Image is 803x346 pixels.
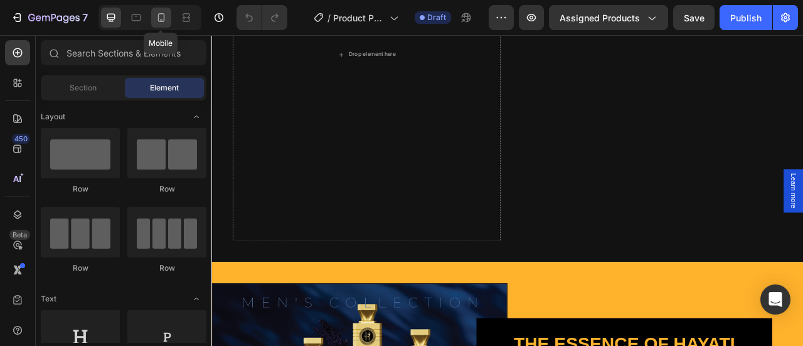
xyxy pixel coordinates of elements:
[186,107,206,127] span: Toggle open
[41,111,65,122] span: Layout
[127,183,206,195] div: Row
[9,230,30,240] div: Beta
[70,82,97,94] span: Section
[427,12,446,23] span: Draft
[41,293,56,305] span: Text
[174,20,234,29] div: Drop element here
[327,11,331,24] span: /
[237,5,287,30] div: Undo/Redo
[127,262,206,274] div: Row
[333,11,385,24] span: Product Page - [DATE] 00:44:31 Current
[549,5,668,30] button: Assigned Products
[760,284,790,315] div: Open Intercom Messenger
[730,11,762,24] div: Publish
[41,262,120,274] div: Row
[734,175,747,220] span: Learn more
[560,11,640,24] span: Assigned Products
[673,5,715,30] button: Save
[211,35,803,346] iframe: Design area
[41,183,120,195] div: Row
[720,5,772,30] button: Publish
[684,13,705,23] span: Save
[186,289,206,309] span: Toggle open
[150,82,179,94] span: Element
[12,134,30,144] div: 450
[82,10,88,25] p: 7
[41,40,206,65] input: Search Sections & Elements
[5,5,93,30] button: 7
